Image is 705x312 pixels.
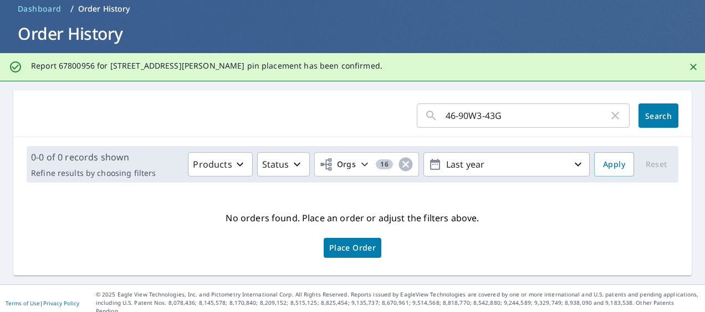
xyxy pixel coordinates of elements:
[423,152,590,176] button: Last year
[31,61,382,71] p: Report 67800956 for [STREET_ADDRESS][PERSON_NAME] pin placement has been confirmed.
[329,245,376,251] span: Place Order
[446,100,609,131] input: Address, Report #, Claim ID, etc.
[638,103,678,128] button: Search
[324,238,381,258] a: Place Order
[319,158,356,171] span: Orgs
[686,60,701,74] button: Close
[257,152,310,176] button: Status
[78,3,130,14] p: Order History
[70,2,74,15] li: /
[193,158,232,171] p: Products
[594,152,634,176] button: Apply
[43,299,79,307] a: Privacy Policy
[6,299,40,307] a: Terms of Use
[31,168,156,178] p: Refine results by choosing filters
[603,158,625,171] span: Apply
[376,160,393,168] span: 16
[226,209,479,227] p: No orders found. Place an order or adjust the filters above.
[18,3,62,14] span: Dashboard
[314,152,419,176] button: Orgs16
[647,111,670,121] span: Search
[262,158,289,171] p: Status
[6,300,79,306] p: |
[31,150,156,164] p: 0-0 of 0 records shown
[188,152,252,176] button: Products
[442,155,571,174] p: Last year
[13,22,692,45] h1: Order History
